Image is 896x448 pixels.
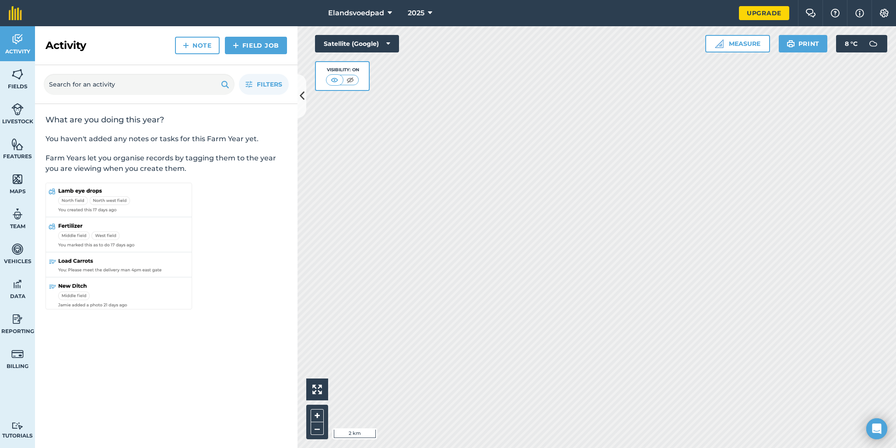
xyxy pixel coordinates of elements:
div: Open Intercom Messenger [866,418,887,439]
img: svg+xml;base64,PD94bWwgdmVyc2lvbj0iMS4wIiBlbmNvZGluZz0idXRmLTgiPz4KPCEtLSBHZW5lcmF0b3I6IEFkb2JlIE... [864,35,882,52]
h2: Activity [45,38,86,52]
img: A cog icon [879,9,889,17]
button: 8 °C [836,35,887,52]
img: svg+xml;base64,PD94bWwgdmVyc2lvbj0iMS4wIiBlbmNvZGluZz0idXRmLTgiPz4KPCEtLSBHZW5lcmF0b3I6IEFkb2JlIE... [11,278,24,291]
p: You haven't added any notes or tasks for this Farm Year yet. [45,134,287,144]
img: svg+xml;base64,PHN2ZyB4bWxucz0iaHR0cDovL3d3dy53My5vcmcvMjAwMC9zdmciIHdpZHRoPSI1NiIgaGVpZ2h0PSI2MC... [11,138,24,151]
button: Print [779,35,828,52]
img: A question mark icon [830,9,840,17]
img: svg+xml;base64,PHN2ZyB4bWxucz0iaHR0cDovL3d3dy53My5vcmcvMjAwMC9zdmciIHdpZHRoPSIxNCIgaGVpZ2h0PSIyNC... [183,40,189,51]
span: 2025 [408,8,424,18]
img: svg+xml;base64,PD94bWwgdmVyc2lvbj0iMS4wIiBlbmNvZGluZz0idXRmLTgiPz4KPCEtLSBHZW5lcmF0b3I6IEFkb2JlIE... [11,33,24,46]
img: svg+xml;base64,PHN2ZyB4bWxucz0iaHR0cDovL3d3dy53My5vcmcvMjAwMC9zdmciIHdpZHRoPSIxOSIgaGVpZ2h0PSIyNC... [221,79,229,90]
span: Elandsvoedpad [328,8,384,18]
img: svg+xml;base64,PD94bWwgdmVyc2lvbj0iMS4wIiBlbmNvZGluZz0idXRmLTgiPz4KPCEtLSBHZW5lcmF0b3I6IEFkb2JlIE... [11,313,24,326]
img: Two speech bubbles overlapping with the left bubble in the forefront [805,9,816,17]
button: – [311,422,324,435]
img: svg+xml;base64,PD94bWwgdmVyc2lvbj0iMS4wIiBlbmNvZGluZz0idXRmLTgiPz4KPCEtLSBHZW5lcmF0b3I6IEFkb2JlIE... [11,347,24,361]
div: Visibility: On [326,66,359,73]
a: Field Job [225,37,287,54]
span: Filters [257,80,282,89]
button: Filters [239,74,289,95]
img: svg+xml;base64,PD94bWwgdmVyc2lvbj0iMS4wIiBlbmNvZGluZz0idXRmLTgiPz4KPCEtLSBHZW5lcmF0b3I6IEFkb2JlIE... [11,422,24,430]
img: fieldmargin Logo [9,6,22,20]
img: svg+xml;base64,PHN2ZyB4bWxucz0iaHR0cDovL3d3dy53My5vcmcvMjAwMC9zdmciIHdpZHRoPSI1MCIgaGVpZ2h0PSI0MC... [329,76,340,84]
button: + [311,409,324,422]
img: svg+xml;base64,PD94bWwgdmVyc2lvbj0iMS4wIiBlbmNvZGluZz0idXRmLTgiPz4KPCEtLSBHZW5lcmF0b3I6IEFkb2JlIE... [11,208,24,221]
img: svg+xml;base64,PHN2ZyB4bWxucz0iaHR0cDovL3d3dy53My5vcmcvMjAwMC9zdmciIHdpZHRoPSI1NiIgaGVpZ2h0PSI2MC... [11,68,24,81]
img: svg+xml;base64,PHN2ZyB4bWxucz0iaHR0cDovL3d3dy53My5vcmcvMjAwMC9zdmciIHdpZHRoPSIxOSIgaGVpZ2h0PSIyNC... [787,38,795,49]
img: Ruler icon [715,39,724,48]
img: svg+xml;base64,PD94bWwgdmVyc2lvbj0iMS4wIiBlbmNvZGluZz0idXRmLTgiPz4KPCEtLSBHZW5lcmF0b3I6IEFkb2JlIE... [11,103,24,116]
h2: What are you doing this year? [45,115,287,125]
input: Search for an activity [44,74,234,95]
img: svg+xml;base64,PHN2ZyB4bWxucz0iaHR0cDovL3d3dy53My5vcmcvMjAwMC9zdmciIHdpZHRoPSIxNyIgaGVpZ2h0PSIxNy... [855,8,864,18]
a: Note [175,37,220,54]
button: Satellite (Google) [315,35,399,52]
a: Upgrade [739,6,789,20]
button: Measure [705,35,770,52]
p: Farm Years let you organise records by tagging them to the year you are viewing when you create t... [45,153,287,174]
img: svg+xml;base64,PHN2ZyB4bWxucz0iaHR0cDovL3d3dy53My5vcmcvMjAwMC9zdmciIHdpZHRoPSI1NiIgaGVpZ2h0PSI2MC... [11,173,24,186]
img: Four arrows, one pointing top left, one top right, one bottom right and the last bottom left [312,385,322,394]
img: svg+xml;base64,PHN2ZyB4bWxucz0iaHR0cDovL3d3dy53My5vcmcvMjAwMC9zdmciIHdpZHRoPSI1MCIgaGVpZ2h0PSI0MC... [345,76,356,84]
img: svg+xml;base64,PHN2ZyB4bWxucz0iaHR0cDovL3d3dy53My5vcmcvMjAwMC9zdmciIHdpZHRoPSIxNCIgaGVpZ2h0PSIyNC... [233,40,239,51]
img: svg+xml;base64,PD94bWwgdmVyc2lvbj0iMS4wIiBlbmNvZGluZz0idXRmLTgiPz4KPCEtLSBHZW5lcmF0b3I6IEFkb2JlIE... [11,243,24,256]
span: 8 ° C [845,35,857,52]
